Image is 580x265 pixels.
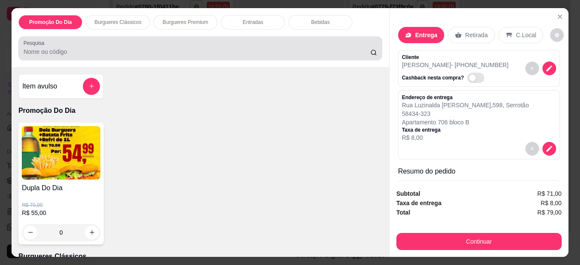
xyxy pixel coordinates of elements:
h4: Dupla Do Dia [22,183,100,193]
p: Burgueres Clássicos [94,19,141,26]
p: 58434-323 [402,109,529,118]
p: Retirada [465,31,488,39]
p: R$ 55,00 [22,209,100,217]
p: Taxa de entrega [402,127,529,133]
p: Apartamento 706 bloco B [402,118,529,127]
p: C.Local [516,31,536,39]
p: Entradas [243,19,263,26]
p: Burgueres Premium [163,19,208,26]
p: Promoção Do Dia [29,19,72,26]
p: Promoção Do Dia [18,106,382,116]
p: R$ 70,00 [22,202,100,209]
button: decrease-product-quantity [525,62,539,75]
strong: Total [396,209,410,216]
input: Pesquisa [23,47,370,56]
p: [PERSON_NAME] - [PHONE_NUMBER] [402,61,509,69]
button: decrease-product-quantity [525,142,539,156]
p: Cashback nesta compra? [402,74,464,81]
p: R$ 8,00 [402,133,529,142]
span: R$ 8,00 [541,198,562,208]
p: Endereço de entrega [402,94,529,101]
strong: Taxa de entrega [396,200,442,206]
label: Automatic updates [467,73,488,83]
h4: Item avulso [22,81,57,91]
p: Bebidas [311,19,329,26]
button: decrease-product-quantity [542,142,556,156]
button: decrease-product-quantity [550,28,564,42]
button: Close [553,10,567,24]
strong: Subtotal [396,190,420,197]
p: Resumo do pedido [398,166,560,177]
img: product-image [22,126,100,180]
p: Cliente [402,54,509,61]
button: add-separate-item [83,78,100,95]
span: R$ 71,00 [537,189,562,198]
p: Rua Luzinalda [PERSON_NAME] , 598 , Serrotão [402,101,529,109]
button: decrease-product-quantity [542,62,556,75]
label: Pesquisa [23,39,47,47]
span: R$ 79,00 [537,208,562,217]
p: Entrega [415,31,437,39]
p: Burgueres Clássicos [18,251,382,262]
button: Continuar [396,233,562,250]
